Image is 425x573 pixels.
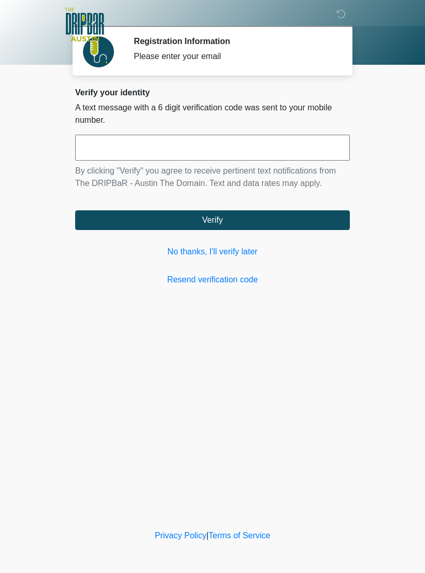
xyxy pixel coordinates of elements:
a: No thanks, I'll verify later [75,246,350,258]
a: Terms of Service [208,531,270,540]
a: Privacy Policy [155,531,207,540]
img: Agent Avatar [83,36,114,67]
button: Verify [75,210,350,230]
h2: Verify your identity [75,88,350,97]
a: Resend verification code [75,274,350,286]
p: By clicking "Verify" you agree to receive pertinent text notifications from The DRIPBaR - Austin ... [75,165,350,190]
img: The DRIPBaR - Austin The Domain Logo [65,8,104,41]
a: | [206,531,208,540]
p: A text message with a 6 digit verification code was sent to your mobile number. [75,102,350,126]
div: Please enter your email [134,50,334,63]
